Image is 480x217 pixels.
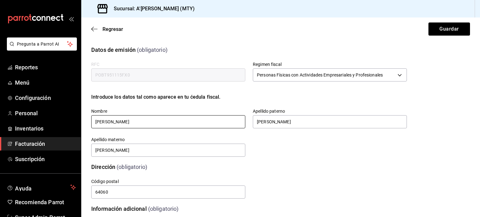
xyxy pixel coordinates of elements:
button: Pregunta a Parrot AI [7,37,77,51]
label: RFC [91,62,245,67]
span: Ayuda [15,184,68,191]
div: (obligatorio) [148,205,179,213]
span: Personal [15,109,76,117]
label: Regimen fiscal [253,62,407,67]
div: Dirección [91,163,115,171]
span: Facturación [15,140,76,148]
h3: Sucursal: A'[PERSON_NAME] (MTY) [109,5,195,12]
button: Regresar [91,26,123,32]
div: Datos de emisión [91,46,136,54]
span: Personas Físicas con Actividades Empresariales y Profesionales [257,72,383,78]
label: Apellido materno [91,137,245,142]
span: Reportes [15,63,76,72]
span: Configuración [15,94,76,102]
label: Nombre [91,109,245,113]
a: Pregunta a Parrot AI [4,45,77,52]
label: Código postal [91,179,245,184]
button: open_drawer_menu [69,16,74,21]
span: Regresar [102,26,123,32]
span: Pregunta a Parrot AI [17,41,67,47]
button: Guardar [428,22,470,36]
div: (obligatorio) [117,163,147,171]
div: Información adicional [91,205,147,213]
div: Introduce los datos tal como aparece en tu ćedula fiscal. [91,93,407,101]
input: Obligatorio [91,185,245,199]
div: (obligatorio) [137,46,167,54]
label: Apellido paterno [253,109,407,113]
span: Menú [15,78,76,87]
span: Suscripción [15,155,76,163]
span: Inventarios [15,124,76,133]
span: Recomienda Parrot [15,198,76,206]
